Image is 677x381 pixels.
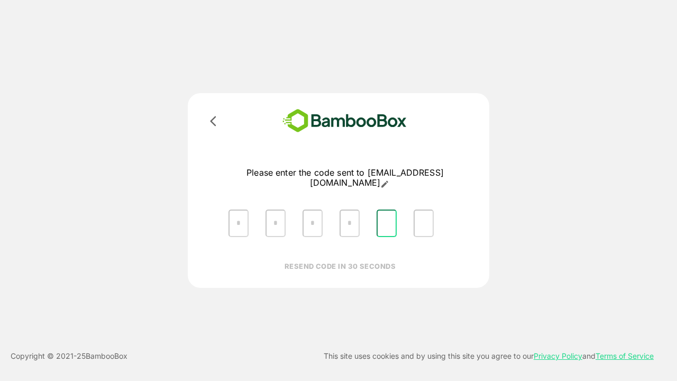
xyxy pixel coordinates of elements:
input: Please enter OTP character 6 [414,210,434,237]
input: Please enter OTP character 5 [377,210,397,237]
input: Please enter OTP character 3 [303,210,323,237]
a: Privacy Policy [534,351,582,360]
img: bamboobox [267,106,422,136]
p: This site uses cookies and by using this site you agree to our and [324,350,654,362]
a: Terms of Service [596,351,654,360]
p: Please enter the code sent to [EMAIL_ADDRESS][DOMAIN_NAME] [220,168,470,188]
input: Please enter OTP character 4 [340,210,360,237]
input: Please enter OTP character 1 [228,210,249,237]
input: Please enter OTP character 2 [266,210,286,237]
p: Copyright © 2021- 25 BambooBox [11,350,127,362]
